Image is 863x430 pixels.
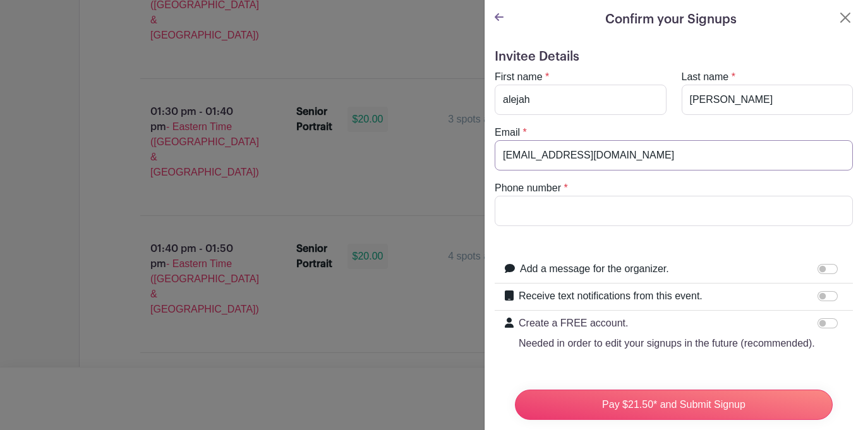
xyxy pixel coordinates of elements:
label: Last name [682,69,729,85]
label: Email [495,125,520,140]
p: Needed in order to edit your signups in the future (recommended). [519,336,815,351]
button: Close [838,10,853,25]
label: Add a message for the organizer. [520,261,669,277]
h5: Confirm your Signups [605,10,737,29]
h5: Invitee Details [495,49,853,64]
p: Create a FREE account. [519,316,815,331]
input: Pay $21.50* and Submit Signup [515,390,833,420]
label: Phone number [495,181,561,196]
label: First name [495,69,543,85]
label: Receive text notifications from this event. [519,289,703,304]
